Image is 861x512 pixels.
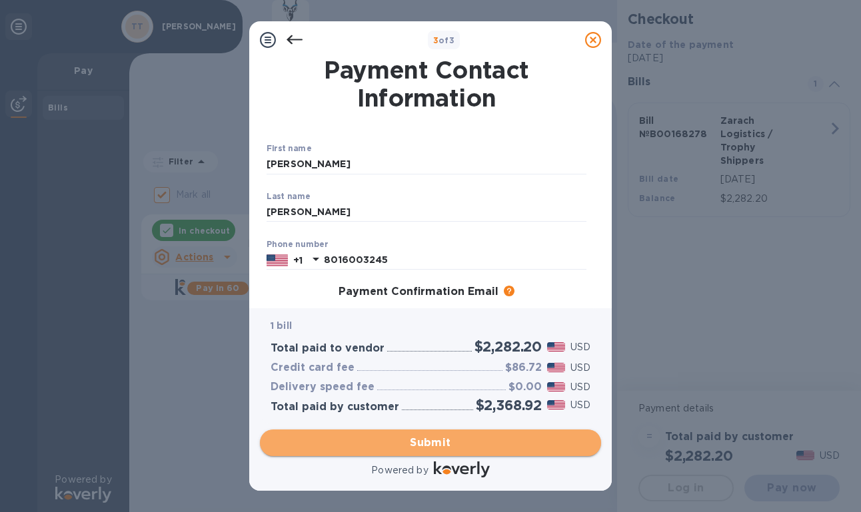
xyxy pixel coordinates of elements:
[260,429,601,456] button: Submit
[271,342,385,355] h3: Total paid to vendor
[505,362,542,374] h3: $86.72
[339,286,498,298] h3: Payment Confirmation Email
[570,398,590,412] p: USD
[267,253,288,268] img: US
[271,362,355,374] h3: Credit card fee
[474,338,542,355] h2: $2,282.20
[476,397,542,413] h2: $2,368.92
[267,240,328,248] label: Phone number
[271,320,292,331] b: 1 bill
[293,254,303,267] p: +1
[271,401,399,413] h3: Total paid by customer
[324,250,586,270] input: Enter your phone number
[267,154,586,174] input: Enter your first name
[570,361,590,375] p: USD
[547,382,565,391] img: USD
[271,381,375,393] h3: Delivery speed fee
[433,35,438,45] span: 3
[371,463,428,477] p: Powered by
[267,202,586,222] input: Enter your last name
[547,342,565,352] img: USD
[433,35,455,45] b: of 3
[547,400,565,409] img: USD
[570,380,590,394] p: USD
[547,363,565,372] img: USD
[508,381,542,393] h3: $0.00
[271,435,590,451] span: Submit
[267,56,586,112] h1: Payment Contact Information
[570,340,590,354] p: USD
[267,192,311,200] label: Last name
[434,461,490,477] img: Logo
[267,145,311,153] label: First name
